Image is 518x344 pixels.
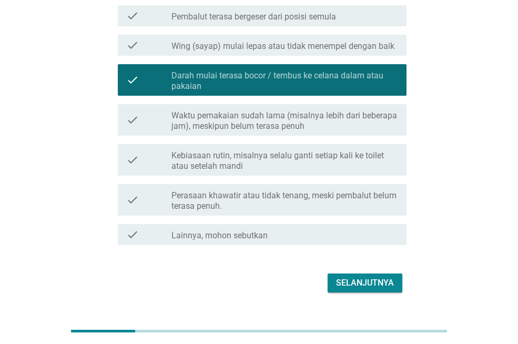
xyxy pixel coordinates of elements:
[126,148,139,171] i: check
[126,68,139,92] i: check
[171,41,394,52] label: Wing (sayap) mulai lepas atau tidak menempel dengan baik
[126,108,139,131] i: check
[171,230,268,241] label: Lainnya, mohon sebutkan
[126,228,139,241] i: check
[171,12,336,22] label: Pembalut terasa bergeser dari posisi semula
[126,188,139,211] i: check
[336,277,394,289] div: Selanjutnya
[126,39,139,52] i: check
[126,9,139,22] i: check
[171,110,398,131] label: Waktu pemakaian sudah lama (misalnya lebih dari beberapa jam), meskipun belum terasa penuh
[171,150,398,171] label: Kebiasaan rutin, misalnya selalu ganti setiap kali ke toilet atau setelah mandi
[171,190,398,211] label: Perasaan khawatir atau tidak tenang, meski pembalut belum terasa penuh.
[328,274,402,292] button: Selanjutnya
[171,70,398,92] label: Darah mulai terasa bocor / tembus ke celana dalam atau pakaian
